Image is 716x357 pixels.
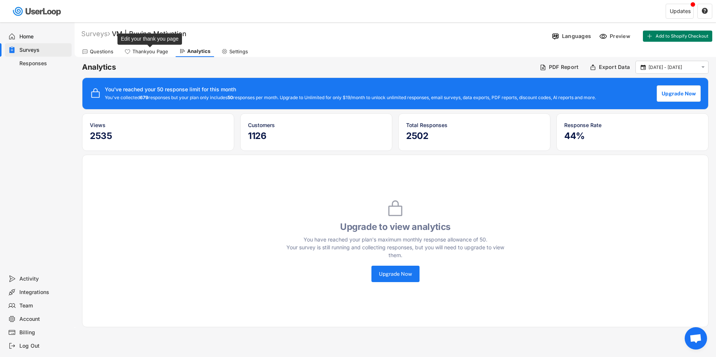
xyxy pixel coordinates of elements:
[19,47,69,54] div: Surveys
[90,130,226,142] h5: 2535
[81,29,110,38] div: Surveys
[702,7,708,14] text: 
[649,64,698,71] input: Select Date Range
[19,60,69,67] div: Responses
[371,266,420,282] button: Upgrade Now
[19,329,69,336] div: Billing
[112,30,186,38] font: VM | Buying Motivation
[248,130,384,142] h5: 1126
[700,64,706,70] button: 
[19,302,69,309] div: Team
[549,64,579,70] div: PDF Report
[641,64,646,70] text: 
[229,48,248,55] div: Settings
[406,130,543,142] h5: 2502
[105,95,596,100] div: You've collected responses but your plan only includes responses per month. Upgrade to Unlimited ...
[701,64,705,70] text: 
[599,64,630,70] div: Export Data
[19,289,69,296] div: Integrations
[11,4,64,19] img: userloop-logo-01.svg
[562,33,591,40] div: Languages
[283,221,507,233] h4: Upgrade to view analytics
[140,95,148,100] strong: 679
[610,33,632,40] div: Preview
[656,34,709,38] span: Add to Shopify Checkout
[564,130,701,142] h5: 44%
[19,275,69,282] div: Activity
[670,9,691,14] div: Updates
[90,121,226,129] div: Views
[187,48,210,54] div: Analytics
[564,121,701,129] div: Response Rate
[19,33,69,40] div: Home
[701,8,708,15] button: 
[552,32,559,40] img: Language%20Icon.svg
[657,85,701,102] button: Upgrade Now
[132,48,168,55] div: Thankyou Page
[227,95,233,100] strong: 50
[248,121,384,129] div: Customers
[685,327,707,350] a: Open de chat
[105,87,236,92] div: You've reached your 50 response limit for this month
[283,236,507,259] div: You have reached your plan's maximum monthly response allowance of 50. Your survey is still runni...
[90,48,113,55] div: Questions
[640,64,647,71] button: 
[19,316,69,323] div: Account
[82,62,534,72] h6: Analytics
[643,31,712,42] button: Add to Shopify Checkout
[406,121,543,129] div: Total Responses
[19,342,69,350] div: Log Out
